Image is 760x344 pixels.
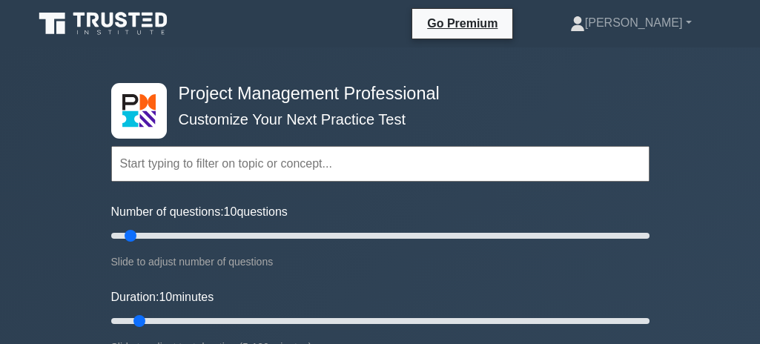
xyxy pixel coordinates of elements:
[159,291,172,303] span: 10
[418,14,506,33] a: Go Premium
[111,203,288,221] label: Number of questions: questions
[111,253,650,271] div: Slide to adjust number of questions
[111,146,650,182] input: Start typing to filter on topic or concept...
[173,83,577,104] h4: Project Management Professional
[111,288,214,306] label: Duration: minutes
[224,205,237,218] span: 10
[535,8,727,38] a: [PERSON_NAME]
